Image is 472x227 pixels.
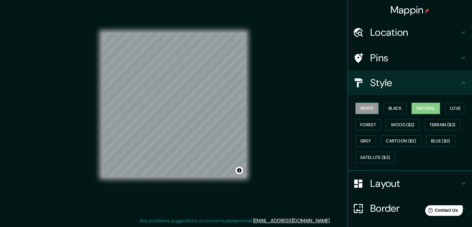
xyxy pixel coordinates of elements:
[370,76,460,89] h4: Style
[253,217,330,224] a: [EMAIL_ADDRESS][DOMAIN_NAME]
[355,152,395,163] button: Satellite ($3)
[426,135,455,147] button: Blue ($2)
[370,177,460,190] h4: Layout
[370,202,460,215] h4: Border
[348,45,472,70] div: Pins
[355,103,379,114] button: White
[348,196,472,221] div: Border
[381,135,421,147] button: Cartoon ($2)
[348,70,472,95] div: Style
[390,4,430,16] h4: Mappin
[236,167,243,174] button: Toggle attribution
[330,217,331,225] div: .
[370,52,460,64] h4: Pins
[417,203,465,220] iframe: Help widget launcher
[102,33,246,177] canvas: Map
[384,103,407,114] button: Black
[370,26,460,39] h4: Location
[348,171,472,196] div: Layout
[140,217,330,225] p: Any problems, suggestions, or concerns please email .
[355,119,381,131] button: Forest
[445,103,465,114] button: Love
[386,119,420,131] button: Wood ($2)
[411,103,440,114] button: Natural
[348,20,472,45] div: Location
[425,119,461,131] button: Terrain ($2)
[331,217,333,225] div: .
[425,8,429,13] img: pin-icon.png
[355,135,376,147] button: Grey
